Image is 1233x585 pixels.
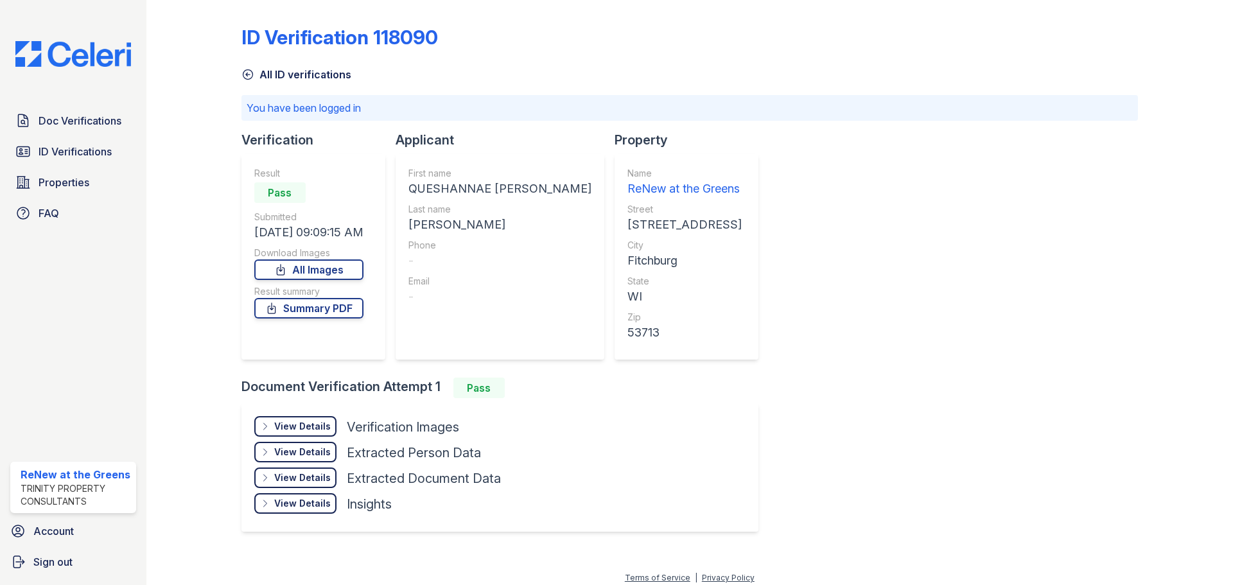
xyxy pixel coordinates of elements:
div: Submitted [254,211,363,223]
div: Last name [408,203,591,216]
p: You have been logged in [247,100,1133,116]
div: Street [627,203,742,216]
div: WI [627,288,742,306]
div: View Details [274,446,331,458]
div: First name [408,167,591,180]
a: Terms of Service [625,573,690,582]
a: Summary PDF [254,298,363,319]
div: | [695,573,697,582]
div: Fitchburg [627,252,742,270]
a: All Images [254,259,363,280]
a: Name ReNew at the Greens [627,167,742,198]
div: View Details [274,420,331,433]
a: Sign out [5,549,141,575]
div: Extracted Document Data [347,469,501,487]
span: Doc Verifications [39,113,121,128]
div: Insights [347,495,392,513]
span: ID Verifications [39,144,112,159]
div: Pass [453,378,505,398]
div: Result summary [254,285,363,298]
div: Result [254,167,363,180]
div: 53713 [627,324,742,342]
div: - [408,288,591,306]
div: ID Verification 118090 [241,26,438,49]
div: Verification [241,131,396,149]
div: Phone [408,239,591,252]
div: QUESHANNAE [PERSON_NAME] [408,180,591,198]
div: Trinity Property Consultants [21,482,131,508]
a: ID Verifications [10,139,136,164]
div: Document Verification Attempt 1 [241,378,769,398]
div: State [627,275,742,288]
span: Account [33,523,74,539]
div: Email [408,275,591,288]
div: View Details [274,471,331,484]
div: [STREET_ADDRESS] [627,216,742,234]
div: - [408,252,591,270]
div: [PERSON_NAME] [408,216,591,234]
a: All ID verifications [241,67,351,82]
a: Properties [10,170,136,195]
div: City [627,239,742,252]
div: Name [627,167,742,180]
a: Account [5,518,141,544]
span: Sign out [33,554,73,570]
div: Property [615,131,769,149]
a: FAQ [10,200,136,226]
div: Extracted Person Data [347,444,481,462]
div: View Details [274,497,331,510]
span: FAQ [39,205,59,221]
a: Doc Verifications [10,108,136,134]
span: Properties [39,175,89,190]
div: Applicant [396,131,615,149]
div: ReNew at the Greens [21,467,131,482]
div: Download Images [254,247,363,259]
div: Pass [254,182,306,203]
a: Privacy Policy [702,573,755,582]
img: CE_Logo_Blue-a8612792a0a2168367f1c8372b55b34899dd931a85d93a1a3d3e32e68fde9ad4.png [5,41,141,67]
div: ReNew at the Greens [627,180,742,198]
div: Zip [627,311,742,324]
div: [DATE] 09:09:15 AM [254,223,363,241]
div: Verification Images [347,418,459,436]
